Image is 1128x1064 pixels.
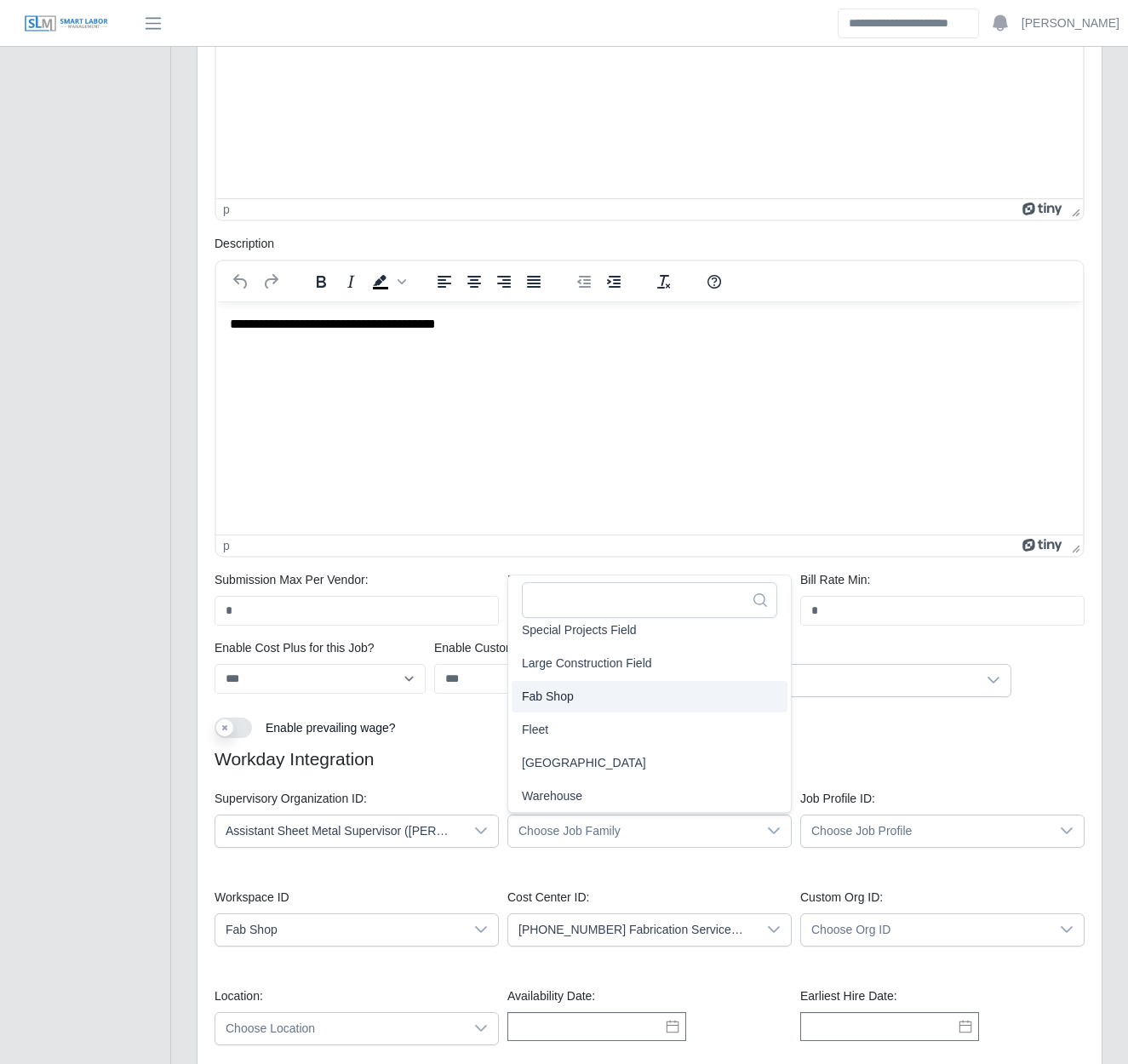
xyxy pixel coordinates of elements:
span: Fleet [522,721,548,739]
label: Bill Rate Min: [800,571,870,589]
label: Supervisory Organization ID: [215,790,367,808]
span: Enable prevailing wage? [266,721,396,735]
label: Location: [215,987,263,1005]
label: Description [215,235,274,253]
iframe: Rich Text Area [216,301,1083,535]
button: Align right [490,270,518,294]
button: Undo [226,270,255,294]
label: Bill Rate Max: [507,571,581,589]
label: Workspace ID [215,889,289,907]
span: Fab Shop [522,688,574,706]
a: Powered by Tiny [1022,203,1065,216]
span: Special Projects Field [522,621,637,639]
div: p [223,539,230,552]
button: Redo [256,270,285,294]
button: Enable prevailing wage? [215,718,252,738]
label: Enable Custom Overtime Rate? [434,639,603,657]
span: Choose Job Profile [801,815,1050,847]
button: Help [700,270,729,294]
li: Special Projects Field [512,615,787,646]
span: Choose Org ID [801,914,1050,946]
a: [PERSON_NAME] [1022,14,1119,32]
span: 01-50-01-00 Fabrication Services - Default [508,914,757,946]
label: Availability Date: [507,987,595,1005]
span: Warehouse [522,787,582,805]
button: Align center [460,270,489,294]
div: Background color Black [366,270,409,294]
button: Italic [336,270,365,294]
li: Warehouse [512,781,787,812]
button: Clear formatting [650,270,679,294]
label: Cost Center ID: [507,889,589,907]
button: Increase indent [599,270,628,294]
label: Enable Cost Plus for this Job? [215,639,375,657]
label: Job Profile ID: [800,790,875,808]
img: SLM Logo [24,14,109,33]
label: Earliest Hire Date: [800,987,897,1005]
button: Bold [306,270,335,294]
span: Assistant Sheet Metal Supervisor (Nicholas Free) [215,815,464,847]
button: Decrease indent [570,270,598,294]
li: FM2 Field [512,747,787,779]
li: Fab Shop [512,681,787,712]
div: Press the Up and Down arrow keys to resize the editor. [1065,199,1083,220]
label: Custom Org ID: [800,889,883,907]
input: Search [838,9,979,38]
li: Fleet [512,714,787,746]
li: Large Construction Field [512,648,787,679]
button: Align left [430,270,459,294]
span: Choose Location [215,1013,464,1044]
span: Large Construction Field [522,655,652,672]
div: Choose Add Ons [655,665,976,696]
a: Powered by Tiny [1022,539,1065,552]
span: Choose Job Family [508,815,757,847]
div: Press the Up and Down arrow keys to resize the editor. [1065,535,1083,556]
span: [GEOGRAPHIC_DATA] [522,754,646,772]
h4: Workday Integration [215,748,1085,769]
label: Submission Max Per Vendor: [215,571,369,589]
button: Justify [519,270,548,294]
span: Fab Shop [215,914,464,946]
